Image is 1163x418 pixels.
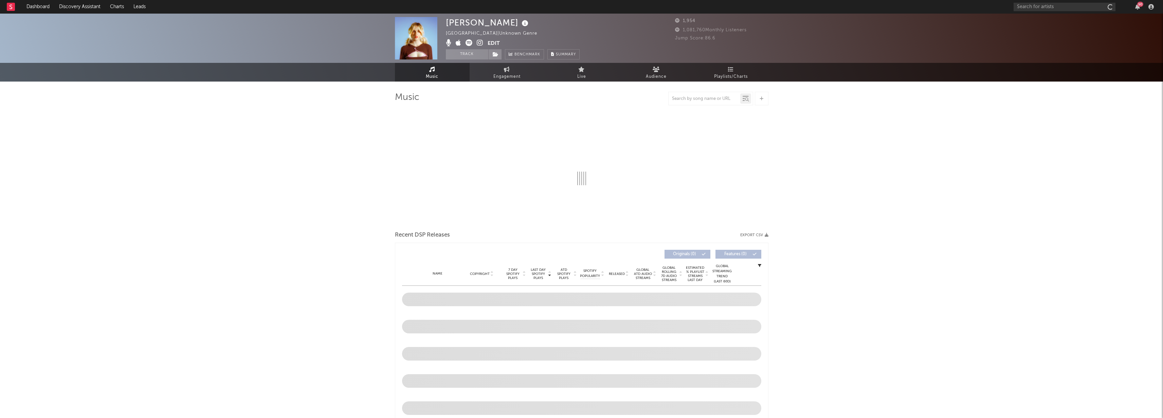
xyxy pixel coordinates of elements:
a: Playlists/Charts [694,63,768,82]
span: Last Day Spotify Plays [529,268,547,280]
input: Search for artists [1014,3,1115,11]
span: Benchmark [514,51,540,59]
a: Engagement [470,63,544,82]
input: Search by song name or URL [669,96,740,102]
div: [PERSON_NAME] [446,17,530,28]
span: Global ATD Audio Streams [634,268,652,280]
span: Features ( 0 ) [720,252,751,256]
div: Global Streaming Trend (Last 60D) [712,264,732,284]
span: Estimated % Playlist Streams Last Day [686,266,705,282]
button: Originals(0) [665,250,710,259]
span: Live [577,73,586,81]
span: 7 Day Spotify Plays [504,268,522,280]
div: Name [416,271,460,276]
a: Benchmark [505,49,544,59]
button: 90 [1135,4,1140,10]
div: [GEOGRAPHIC_DATA] | Unknown Genre [446,30,545,38]
span: Music [426,73,438,81]
span: Spotify Popularity [580,268,600,279]
a: Audience [619,63,694,82]
span: 1,081,760 Monthly Listeners [675,28,747,32]
a: Music [395,63,470,82]
span: Playlists/Charts [714,73,748,81]
span: Audience [646,73,667,81]
span: Jump Score: 86.6 [675,36,715,40]
button: Features(0) [715,250,761,259]
span: Recent DSP Releases [395,231,450,239]
span: ATD Spotify Plays [555,268,573,280]
span: Released [609,272,625,276]
span: Copyright [470,272,490,276]
a: Live [544,63,619,82]
button: Export CSV [740,233,768,237]
span: Summary [556,53,576,56]
span: Global Rolling 7D Audio Streams [660,266,678,282]
div: 90 [1137,2,1143,7]
span: Originals ( 0 ) [669,252,700,256]
button: Edit [488,39,500,48]
span: 1,954 [675,19,695,23]
span: Engagement [493,73,521,81]
button: Track [446,49,488,59]
button: Summary [547,49,580,59]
